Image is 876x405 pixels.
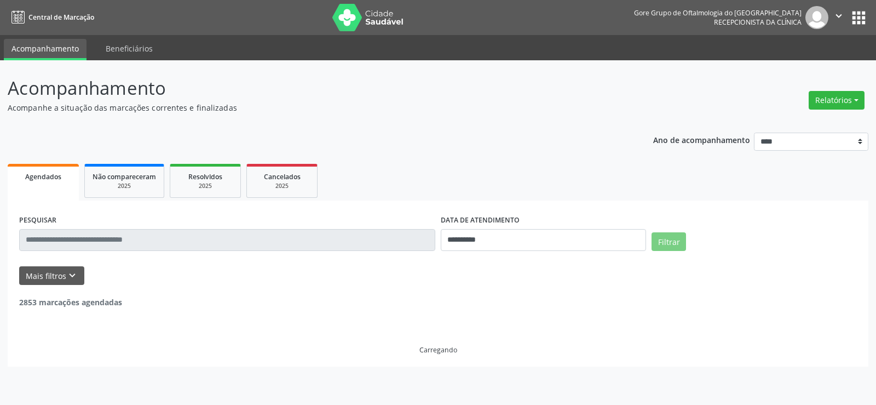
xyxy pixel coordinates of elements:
[805,6,828,29] img: img
[25,172,61,181] span: Agendados
[8,8,94,26] a: Central de Marcação
[264,172,301,181] span: Cancelados
[652,232,686,251] button: Filtrar
[4,39,87,60] a: Acompanhamento
[653,133,750,146] p: Ano de acompanhamento
[634,8,802,18] div: Gore Grupo de Oftalmologia do [GEOGRAPHIC_DATA]
[8,75,610,102] p: Acompanhamento
[441,212,520,229] label: DATA DE ATENDIMENTO
[714,18,802,27] span: Recepcionista da clínica
[19,212,56,229] label: PESQUISAR
[66,270,78,282] i: keyboard_arrow_down
[28,13,94,22] span: Central de Marcação
[809,91,865,110] button: Relatórios
[93,172,156,181] span: Não compareceram
[98,39,160,58] a: Beneficiários
[19,297,122,307] strong: 2853 marcações agendadas
[93,182,156,190] div: 2025
[833,10,845,22] i: 
[188,172,222,181] span: Resolvidos
[849,8,868,27] button: apps
[828,6,849,29] button: 
[419,345,457,355] div: Carregando
[178,182,233,190] div: 2025
[8,102,610,113] p: Acompanhe a situação das marcações correntes e finalizadas
[19,266,84,286] button: Mais filtroskeyboard_arrow_down
[255,182,309,190] div: 2025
